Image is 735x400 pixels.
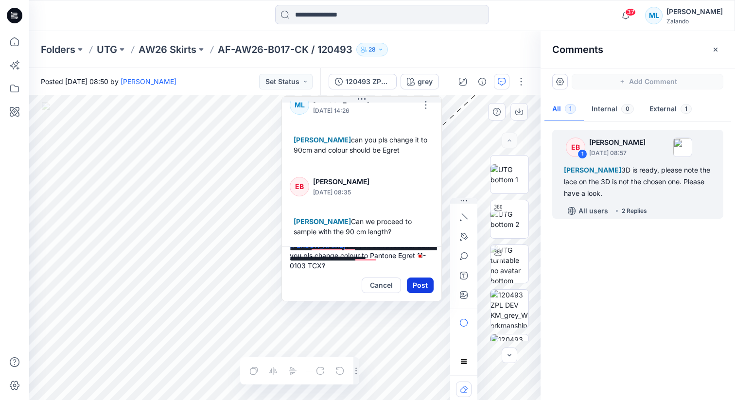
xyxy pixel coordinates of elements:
[329,74,397,89] button: 120493 ZPL DEV KM
[564,203,612,219] button: All users
[313,188,392,197] p: [DATE] 08:35
[566,138,585,157] div: EB
[290,212,434,241] div: Can we proceed to sample with the 90 cm length?
[622,206,647,216] div: 2 Replies
[41,43,75,56] a: Folders
[621,104,634,114] span: 0
[407,278,434,293] button: Post
[356,43,388,56] button: 28
[294,217,351,226] span: [PERSON_NAME]
[589,148,646,158] p: [DATE] 08:57
[642,97,700,122] button: External
[490,290,528,328] img: 120493 ZPL DEV KM_grey_Workmanship illustrations - 120493
[564,166,621,174] span: [PERSON_NAME]
[313,106,377,116] p: [DATE] 14:26
[121,77,176,86] a: [PERSON_NAME]
[139,43,196,56] a: AW26 Skirts
[368,44,376,55] p: 28
[490,334,528,372] img: 120493 ZPL DEV KM_grey_Screenshot 2025-10-09 162826
[294,136,351,144] span: [PERSON_NAME]
[401,74,439,89] button: grey
[490,164,528,185] img: UTG bottom 1
[564,164,712,199] div: 3D is ready, please note the lace on the 3D is not the chosen one. Please have a look.
[474,74,490,89] button: Details
[290,95,309,115] div: ML
[666,17,723,25] div: Zalando
[313,176,392,188] p: [PERSON_NAME]
[97,43,117,56] a: UTG
[578,205,608,217] p: All users
[282,246,441,270] textarea: To enrich screen reader interactions, please activate Accessibility in Grammarly extension settings
[346,76,390,87] div: 120493 ZPL DEV KM
[362,278,401,293] button: Cancel
[572,74,723,89] button: Add Comment
[41,76,176,87] span: Posted [DATE] 08:50 by
[565,104,576,114] span: 1
[218,43,352,56] p: AF-AW26-B017-CK / 120493
[290,177,309,196] div: EB
[544,97,584,122] button: All
[589,137,646,148] p: [PERSON_NAME]
[290,131,434,159] div: can you pls change it to 90cm and colour should be Egret
[490,209,528,229] img: UTG bottom 2
[418,76,433,87] div: grey
[681,104,692,114] span: 1
[625,8,636,16] span: 37
[645,7,663,24] div: ML
[552,44,603,55] h2: Comments
[490,245,528,283] img: UTG turntable no avatar bottom
[584,97,642,122] button: Internal
[577,149,587,159] div: 1
[666,6,723,17] div: [PERSON_NAME]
